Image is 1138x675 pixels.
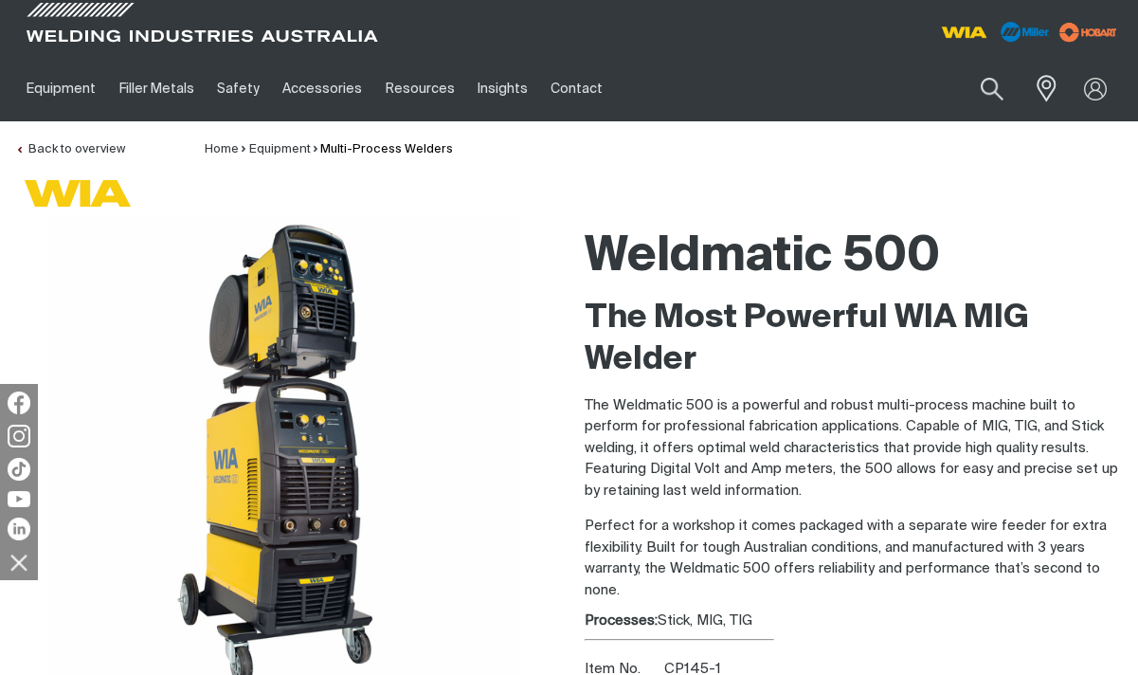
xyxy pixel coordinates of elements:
[936,66,1024,111] input: Product name or item number...
[585,227,1124,288] h1: Weldmatic 500
[585,395,1124,502] p: The Weldmatic 500 is a powerful and robust multi-process machine built to perform for professiona...
[8,458,30,481] img: TikTok
[8,392,30,414] img: Facebook
[8,425,30,447] img: Instagram
[3,546,35,578] img: hide socials
[585,613,658,628] strong: Processes:
[585,516,1124,601] p: Perfect for a workshop it comes packaged with a separate wire feeder for extra flexibility. Built...
[15,56,107,121] a: Equipment
[8,491,30,507] img: YouTube
[15,143,125,155] a: Back to overview of Multi-Process Welders
[205,143,239,155] a: Home
[15,56,846,121] nav: Main
[271,56,373,121] a: Accessories
[585,611,1124,632] div: Stick, MIG, TIG
[1054,18,1123,46] img: miller
[205,140,453,159] nav: Breadcrumb
[8,518,30,540] img: LinkedIn
[466,56,539,121] a: Insights
[539,56,614,121] a: Contact
[107,56,205,121] a: Filler Metals
[320,143,453,155] a: Multi-Process Welders
[374,56,466,121] a: Resources
[206,56,271,121] a: Safety
[249,143,311,155] a: Equipment
[585,298,1124,381] h2: The Most Powerful WIA MIG Welder
[960,66,1024,111] button: Search products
